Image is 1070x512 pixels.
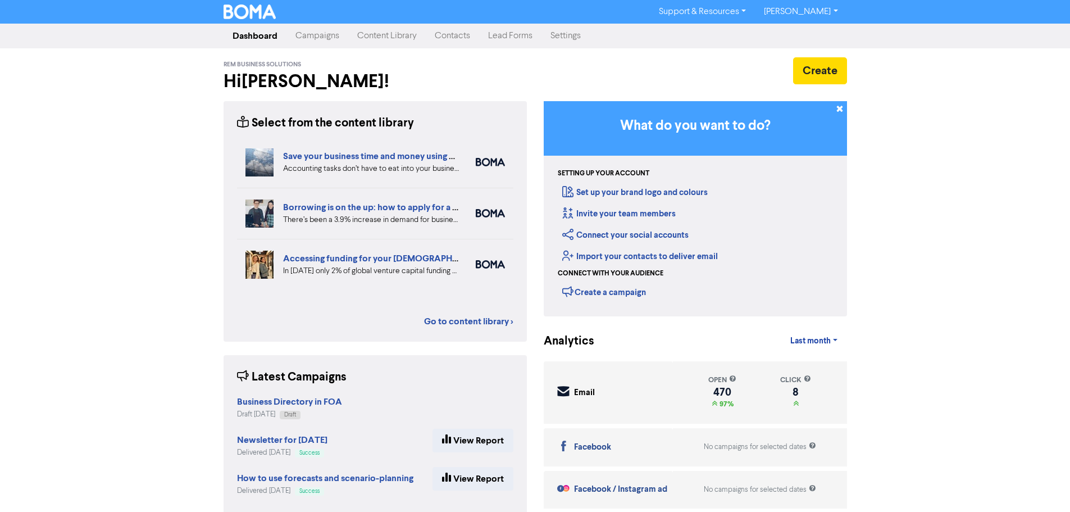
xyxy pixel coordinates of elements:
[299,450,320,456] span: Success
[562,251,718,262] a: Import your contacts to deliver email
[476,260,505,269] img: boma
[426,25,479,47] a: Contacts
[562,209,676,219] a: Invite your team members
[299,488,320,494] span: Success
[224,4,276,19] img: BOMA Logo
[476,158,505,166] img: boma_accounting
[561,118,830,134] h3: What do you want to do?
[432,429,513,452] a: View Report
[224,71,527,92] h2: Hi [PERSON_NAME] !
[544,101,847,316] div: Getting Started in BOMA
[755,3,846,21] a: [PERSON_NAME]
[237,115,414,132] div: Select from the content library
[476,209,505,218] img: boma
[790,336,831,346] span: Last month
[780,375,811,386] div: click
[780,388,811,397] div: 8
[704,442,816,452] div: No campaigns for selected dates
[562,230,689,241] a: Connect your social accounts
[286,25,348,47] a: Campaigns
[224,61,301,69] span: REM Business Solutions
[237,474,413,483] a: How to use forecasts and scenario-planning
[237,398,342,407] a: Business Directory in FOA
[544,333,580,350] div: Analytics
[237,396,342,407] strong: Business Directory in FOA
[793,57,847,84] button: Create
[237,486,413,496] div: Delivered [DATE]
[574,441,611,454] div: Facebook
[562,283,646,300] div: Create a campaign
[558,269,663,279] div: Connect with your audience
[237,436,327,445] a: Newsletter for [DATE]
[237,447,327,458] div: Delivered [DATE]
[432,467,513,491] a: View Report
[708,375,736,386] div: open
[562,187,708,198] a: Set up your brand logo and colours
[348,25,426,47] a: Content Library
[283,214,459,226] div: There’s been a 3.9% increase in demand for business loans from Aussie businesses. Find out the be...
[479,25,541,47] a: Lead Forms
[224,25,286,47] a: Dashboard
[1014,458,1070,512] iframe: Chat Widget
[237,473,413,484] strong: How to use forecasts and scenario-planning
[574,387,595,400] div: Email
[541,25,590,47] a: Settings
[558,169,649,179] div: Setting up your account
[283,163,459,175] div: Accounting tasks don’t have to eat into your business time. With the right cloud accounting softw...
[650,3,755,21] a: Support & Resources
[717,400,734,409] span: 97%
[708,388,736,397] div: 470
[781,330,846,352] a: Last month
[237,434,327,446] strong: Newsletter for [DATE]
[237,369,347,386] div: Latest Campaigns
[574,483,667,496] div: Facebook / Instagram ad
[284,412,296,418] span: Draft
[283,202,506,213] a: Borrowing is on the up: how to apply for a business loan
[704,484,816,495] div: No campaigns for selected dates
[283,151,520,162] a: Save your business time and money using cloud accounting
[424,315,513,328] a: Go to content library >
[237,409,342,420] div: Draft [DATE]
[283,253,557,264] a: Accessing funding for your [DEMOGRAPHIC_DATA]-led businesses
[283,265,459,277] div: In 2024 only 2% of global venture capital funding went to female-only founding teams. We highligh...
